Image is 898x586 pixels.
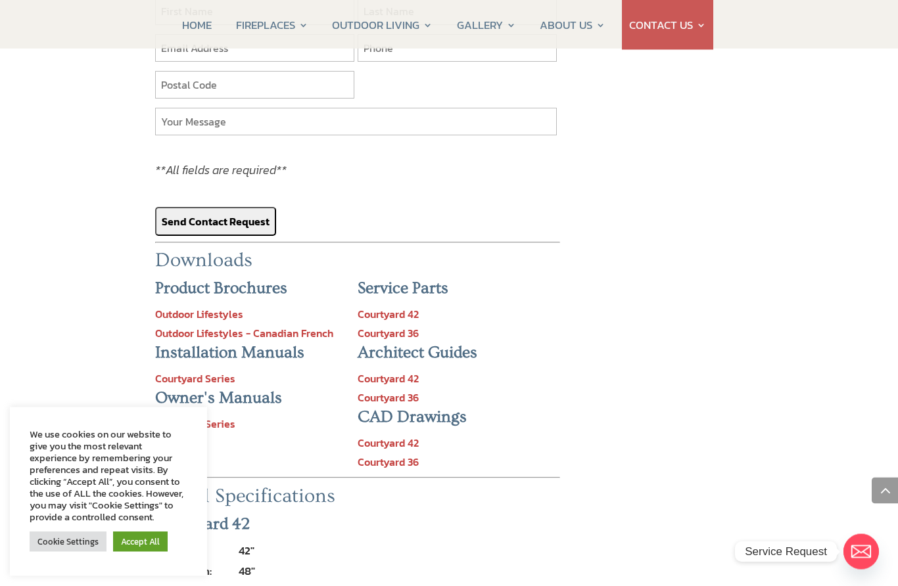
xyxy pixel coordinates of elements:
h3: Architect Guides [358,344,560,370]
p: **All fields are required** [155,162,560,191]
h3: Installation Manuals [155,344,358,370]
td: 48" [238,562,287,582]
a: Accept All [113,531,168,552]
a: Courtyard 42 [358,307,419,323]
h3: CAD Drawings [358,408,560,434]
a: Cookie Settings [30,531,106,552]
a: Courtyard 42 [358,371,419,387]
a: Courtyard 36 [358,390,419,406]
input: Your Message [155,108,557,136]
h3: Courtyard 42 [155,515,560,541]
input: Send Contact Request [155,208,276,237]
input: Postal Code [155,72,354,99]
a: Outdoor Lifestyles - Canadian French [155,326,333,342]
a: Courtyard Series [155,371,235,387]
td: 42" [238,541,287,562]
a: Outdoor Lifestyles [155,307,243,323]
h2: Model Specifications [155,485,560,515]
a: Courtyard 36 [358,326,419,342]
h2: Downloads [155,249,560,279]
div: We use cookies on our website to give you the most relevant experience by remembering your prefer... [30,428,187,523]
input: Email Address [155,35,354,62]
a: Courtyard 42 [358,436,419,451]
a: Email [843,534,879,570]
h3: Service Parts [358,279,560,305]
a: Courtyard 36 [358,455,419,470]
h3: Product Brochures [155,279,358,305]
h3: Owner's Manuals [155,389,358,415]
